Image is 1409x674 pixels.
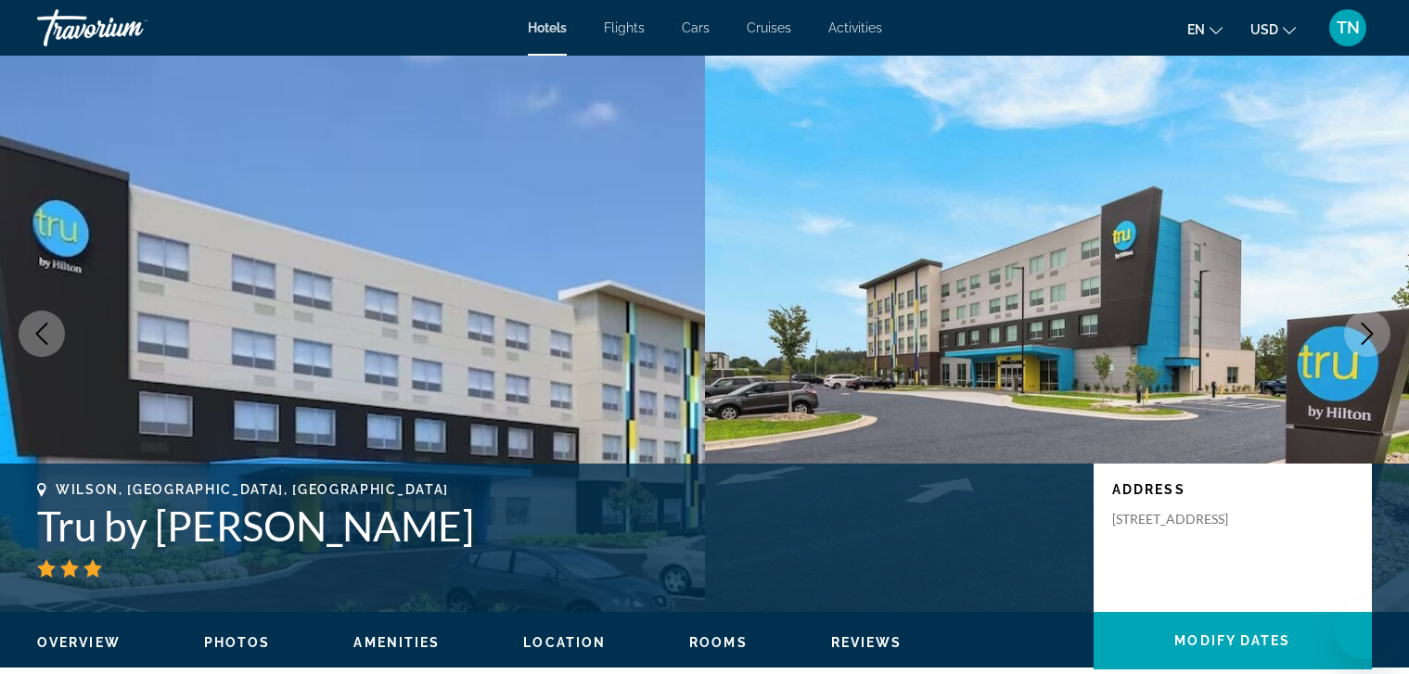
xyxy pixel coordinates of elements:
p: Address [1112,482,1353,497]
a: Flights [604,20,645,35]
button: Next image [1344,311,1390,357]
span: Reviews [831,635,903,650]
button: Overview [37,634,121,651]
button: Change language [1187,16,1223,43]
button: Photos [204,634,271,651]
button: Amenities [353,634,440,651]
p: [STREET_ADDRESS] [1112,511,1261,528]
a: Cruises [747,20,791,35]
button: Rooms [689,634,748,651]
span: Wilson, [GEOGRAPHIC_DATA], [GEOGRAPHIC_DATA] [56,482,449,497]
button: Change currency [1250,16,1296,43]
button: Modify Dates [1094,612,1372,669]
span: Photos [204,635,271,650]
button: Location [523,634,606,651]
iframe: Button to launch messaging window [1335,600,1394,659]
span: TN [1337,19,1360,37]
a: Travorium [37,4,223,52]
span: Amenities [353,635,440,650]
a: Cars [682,20,710,35]
button: Reviews [831,634,903,651]
span: Rooms [689,635,748,650]
h1: Tru by [PERSON_NAME] [37,502,1075,550]
span: USD [1250,22,1278,37]
a: Activities [828,20,882,35]
span: Location [523,635,606,650]
button: User Menu [1324,8,1372,47]
span: en [1187,22,1205,37]
span: Modify Dates [1174,633,1290,648]
a: Hotels [528,20,567,35]
span: Overview [37,635,121,650]
button: Previous image [19,311,65,357]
